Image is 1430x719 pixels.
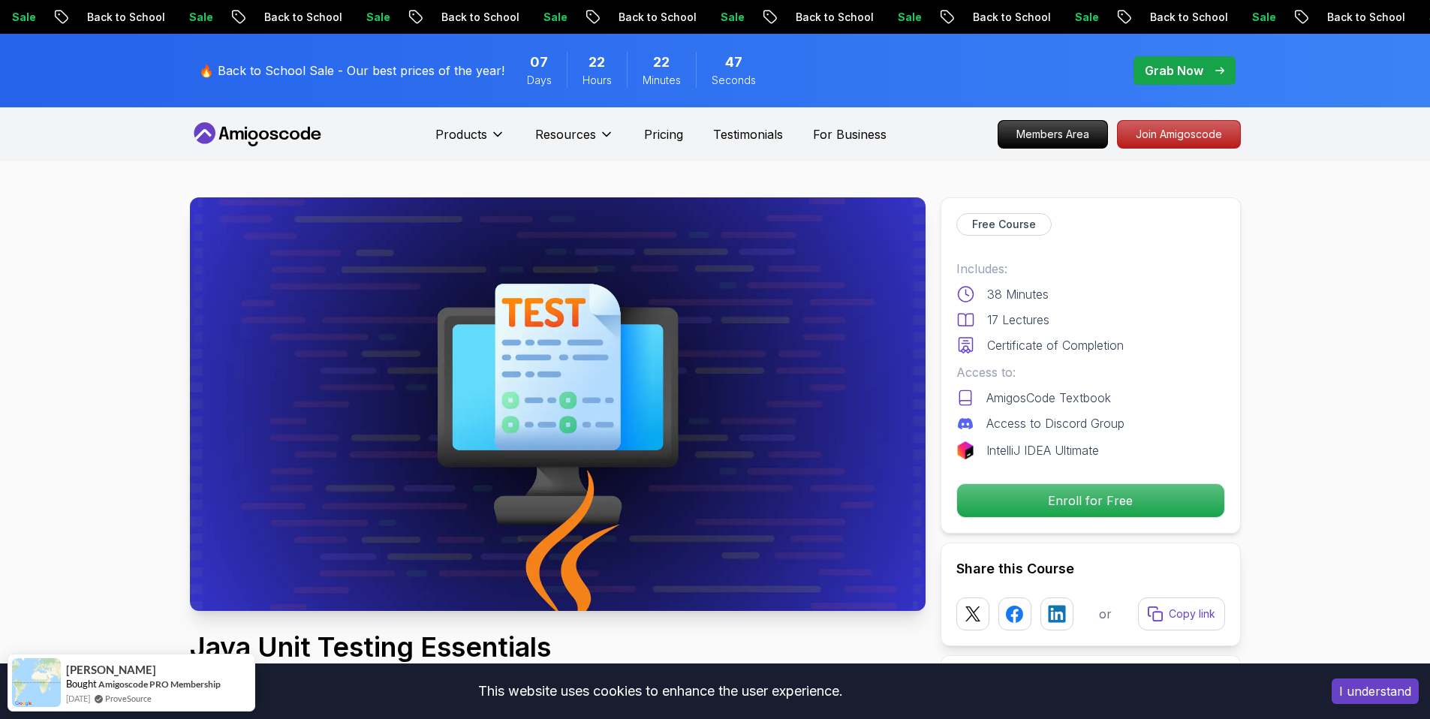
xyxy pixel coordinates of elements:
span: Days [527,73,552,88]
span: [PERSON_NAME] [66,663,156,676]
p: Back to School [377,10,479,25]
p: Resources [535,125,596,143]
div: This website uses cookies to enhance the user experience. [11,675,1309,708]
p: Sale [302,10,350,25]
p: Back to School [554,10,656,25]
a: Amigoscode PRO Membership [98,678,221,690]
p: Sale [1010,10,1058,25]
p: Access to: [956,363,1225,381]
h1: Java Unit Testing Essentials [190,632,551,662]
p: Includes: [956,260,1225,278]
p: Certificate of Completion [987,336,1124,354]
p: Access to Discord Group [986,414,1124,432]
span: Seconds [712,73,756,88]
p: Sale [1365,10,1413,25]
p: Sale [656,10,704,25]
img: provesource social proof notification image [12,658,61,707]
p: Back to School [23,10,125,25]
span: 22 Hours [589,52,605,73]
img: java-unit-testing-essentials_thumbnail [190,197,926,611]
p: AmigosCode Textbook [986,389,1111,407]
p: 🔥 Back to School Sale - Our best prices of the year! [199,62,504,80]
a: Testimonials [713,125,783,143]
p: 38 Minutes [987,285,1049,303]
img: jetbrains logo [956,441,974,459]
p: Sale [1188,10,1236,25]
a: For Business [813,125,887,143]
p: Back to School [1085,10,1188,25]
p: Sale [125,10,173,25]
p: IntelliJ IDEA Ultimate [986,441,1099,459]
span: Hours [583,73,612,88]
p: Enroll for Free [957,484,1224,517]
p: Sale [833,10,881,25]
span: Minutes [643,73,681,88]
p: Grab Now [1145,62,1203,80]
p: Back to School [200,10,302,25]
button: Products [435,125,505,155]
h2: Share this Course [956,558,1225,579]
button: Resources [535,125,614,155]
a: Pricing [644,125,683,143]
p: Members Area [998,121,1107,148]
button: Copy link [1138,597,1225,630]
a: Join Amigoscode [1117,120,1241,149]
p: Copy link [1169,606,1215,621]
button: Enroll for Free [956,483,1225,518]
p: or [1099,605,1112,623]
span: [DATE] [66,692,90,705]
p: Free Course [972,217,1036,232]
p: Products [435,125,487,143]
button: Accept cookies [1332,678,1419,704]
a: Members Area [998,120,1108,149]
span: 7 Days [530,52,548,73]
p: Back to School [1263,10,1365,25]
span: Bought [66,678,97,690]
p: 17 Lectures [987,311,1049,329]
span: 47 Seconds [725,52,742,73]
a: ProveSource [105,692,152,705]
p: Sale [479,10,527,25]
p: Back to School [908,10,1010,25]
span: 22 Minutes [653,52,670,73]
p: Back to School [731,10,833,25]
p: Join Amigoscode [1118,121,1240,148]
